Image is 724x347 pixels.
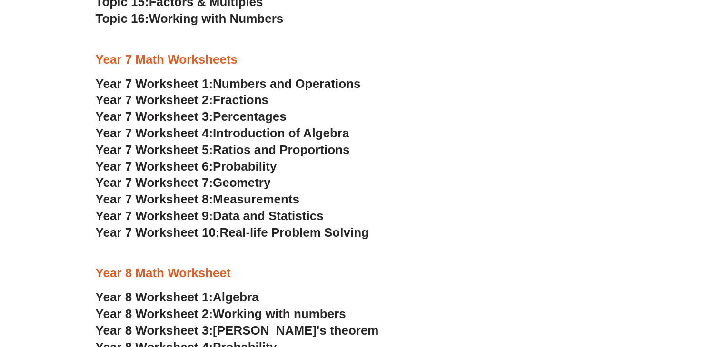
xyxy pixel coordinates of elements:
span: Real-life Problem Solving [219,225,368,240]
span: Geometry [213,175,270,190]
span: Year 7 Worksheet 5: [96,143,213,157]
span: Year 8 Worksheet 1: [96,290,213,304]
a: Year 7 Worksheet 9:Data and Statistics [96,209,324,223]
span: Year 7 Worksheet 9: [96,209,213,223]
span: Year 8 Worksheet 2: [96,307,213,321]
a: Year 8 Worksheet 3:[PERSON_NAME]'s theorem [96,323,379,337]
span: Topic 16: [96,11,149,26]
span: Year 7 Worksheet 8: [96,192,213,206]
span: Year 7 Worksheet 6: [96,159,213,173]
span: Year 7 Worksheet 10: [96,225,220,240]
span: Percentages [213,109,287,124]
span: Working with Numbers [149,11,283,26]
span: [PERSON_NAME]'s theorem [213,323,378,337]
a: Year 7 Worksheet 5:Ratios and Proportions [96,143,350,157]
span: Introduction of Algebra [213,126,349,140]
span: Year 7 Worksheet 4: [96,126,213,140]
span: Ratios and Proportions [213,143,349,157]
span: Data and Statistics [213,209,324,223]
h3: Year 8 Math Worksheet [96,265,629,281]
a: Year 7 Worksheet 8:Measurements [96,192,299,206]
a: Year 7 Worksheet 4:Introduction of Algebra [96,126,349,140]
span: Year 7 Worksheet 7: [96,175,213,190]
a: Year 7 Worksheet 1:Numbers and Operations [96,77,361,91]
span: Working with numbers [213,307,346,321]
a: Year 8 Worksheet 2:Working with numbers [96,307,346,321]
a: Year 7 Worksheet 10:Real-life Problem Solving [96,225,369,240]
span: Algebra [213,290,259,304]
a: Year 7 Worksheet 3:Percentages [96,109,287,124]
span: Fractions [213,93,268,107]
span: Year 7 Worksheet 1: [96,77,213,91]
span: Numbers and Operations [213,77,360,91]
a: Year 8 Worksheet 1:Algebra [96,290,259,304]
a: Year 7 Worksheet 6:Probability [96,159,277,173]
a: Year 7 Worksheet 2:Fractions [96,93,268,107]
a: Topic 16:Working with Numbers [96,11,284,26]
a: Year 7 Worksheet 7:Geometry [96,175,271,190]
iframe: Chat Widget [676,301,724,347]
span: Year 7 Worksheet 3: [96,109,213,124]
span: Measurements [213,192,299,206]
h3: Year 7 Math Worksheets [96,52,629,68]
span: Year 8 Worksheet 3: [96,323,213,337]
span: Year 7 Worksheet 2: [96,93,213,107]
span: Probability [213,159,277,173]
